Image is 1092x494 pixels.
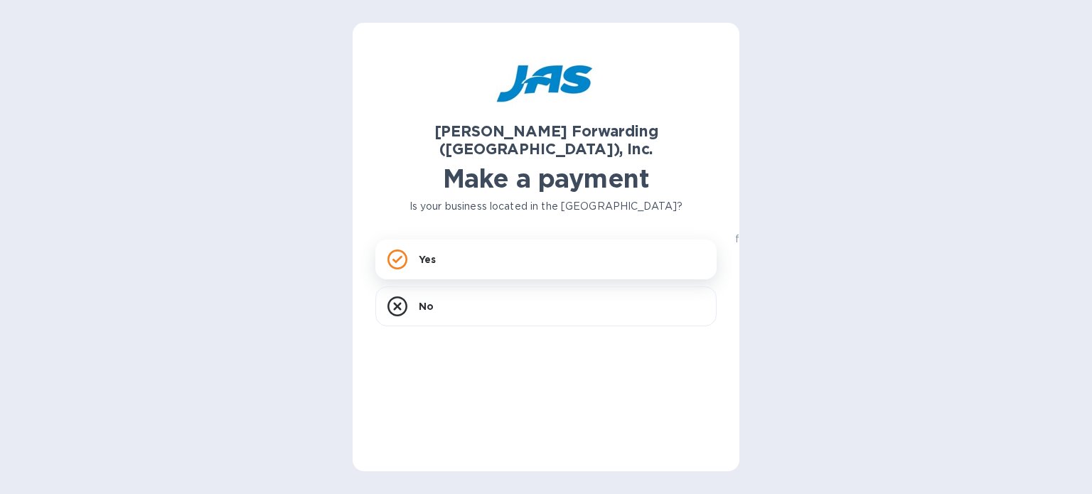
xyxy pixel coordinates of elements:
h1: Make a payment [375,163,717,193]
p: Yes [419,252,436,267]
p: Is your business located in the [GEOGRAPHIC_DATA]? [375,199,717,214]
p: No [419,299,434,313]
p: All your account information will remain secure and hidden from [PERSON_NAME] Forwarding ([GEOGRA... [717,217,1058,262]
b: [PERSON_NAME] Forwarding ([GEOGRAPHIC_DATA]), Inc. [434,122,658,158]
